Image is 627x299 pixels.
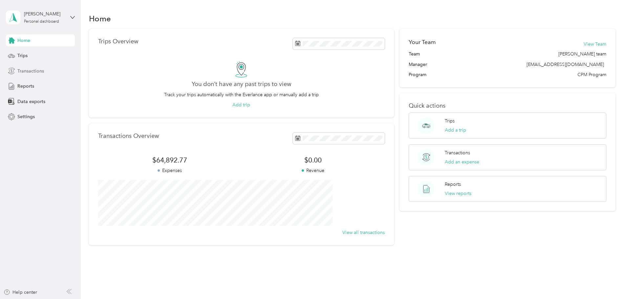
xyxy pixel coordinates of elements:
[584,41,606,48] button: View Team
[17,68,44,75] span: Transactions
[17,113,35,120] span: Settings
[89,15,111,22] h1: Home
[192,81,291,88] h2: You don’t have any past trips to view
[409,102,606,109] p: Quick actions
[409,51,420,57] span: Team
[241,156,384,165] span: $0.00
[590,262,627,299] iframe: Everlance-gr Chat Button Frame
[4,289,37,296] button: Help center
[17,52,28,59] span: Trips
[98,156,241,165] span: $64,892.77
[17,98,45,105] span: Data exports
[342,229,385,236] button: View all transactions
[24,20,59,24] div: Personal dashboard
[17,83,34,90] span: Reports
[241,167,384,174] p: Revenue
[577,71,606,78] span: CPM Program
[232,101,250,108] button: Add trip
[98,38,138,45] p: Trips Overview
[17,37,30,44] span: Home
[164,91,319,98] p: Track your trips automatically with the Everlance app or manually add a trip
[98,133,159,139] p: Transactions Overview
[409,61,427,68] span: Manager
[527,62,604,67] span: [EMAIL_ADDRESS][DOMAIN_NAME]
[98,167,241,174] p: Expenses
[445,181,461,188] p: Reports
[409,38,436,46] h2: Your Team
[409,71,426,78] span: Program
[24,11,65,17] div: [PERSON_NAME]
[445,159,479,165] button: Add an expense
[445,149,470,156] p: Transactions
[558,51,606,57] span: [PERSON_NAME] team
[445,117,455,124] p: Trips
[445,127,466,134] button: Add a trip
[445,190,471,197] button: View reports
